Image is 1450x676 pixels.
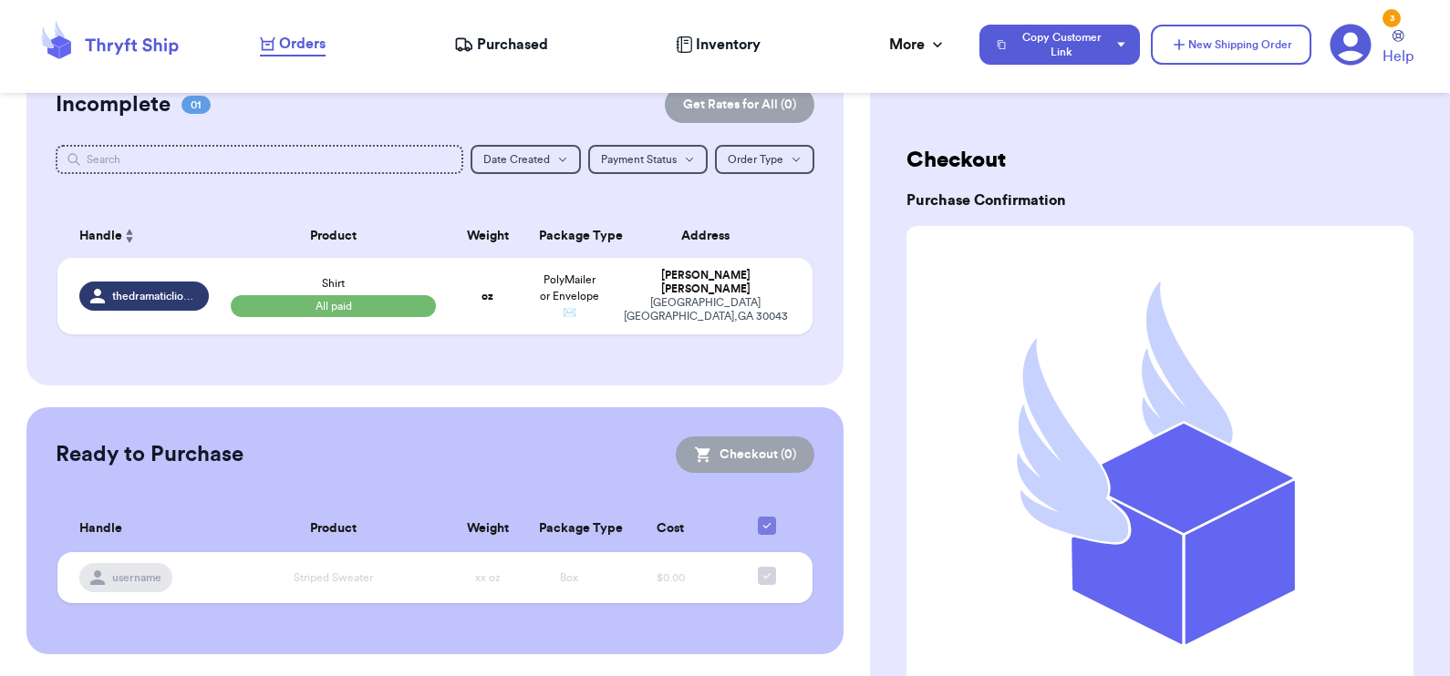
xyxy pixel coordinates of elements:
button: Sort ascending [122,225,137,247]
button: Checkout (0) [676,436,814,473]
span: All paid [231,295,437,317]
a: Orders [260,33,326,56]
th: Weight [447,506,528,552]
span: Box [560,572,578,583]
span: 01 [181,96,211,114]
span: PolyMailer or Envelope ✉️ [540,274,599,318]
h3: Purchase Confirmation [906,189,1414,211]
span: Inventory [696,34,761,56]
span: username [112,570,161,585]
a: Inventory [676,34,761,56]
th: Package Type [528,214,609,258]
span: $0.00 [657,572,685,583]
span: Help [1383,46,1414,67]
th: Product [220,214,448,258]
span: Payment Status [601,154,677,165]
h2: Incomplete [56,90,171,119]
span: Date Created [483,154,550,165]
span: Orders [279,33,326,55]
div: 3 [1383,9,1401,27]
div: [GEOGRAPHIC_DATA] [GEOGRAPHIC_DATA] , GA 30043 [621,296,792,323]
h2: Ready to Purchase [56,440,243,469]
button: Payment Status [588,145,708,174]
a: Purchased [454,34,548,56]
th: Product [220,506,448,552]
span: Purchased [477,34,548,56]
span: xx oz [475,572,501,583]
button: Get Rates for All (0) [665,87,814,123]
span: Handle [79,227,122,246]
th: Address [610,214,813,258]
a: Help [1383,30,1414,67]
th: Package Type [528,506,609,552]
h2: Checkout [906,146,1414,175]
div: More [889,34,947,56]
span: Shirt [322,278,345,289]
span: thedramaticlion.preloved [112,289,198,303]
span: Handle [79,519,122,538]
th: Weight [447,214,528,258]
button: Date Created [471,145,581,174]
strong: oz [482,291,493,302]
span: Striped Sweater [294,572,373,583]
th: Cost [610,506,732,552]
a: 3 [1330,24,1372,66]
button: New Shipping Order [1151,25,1311,65]
span: Order Type [728,154,783,165]
button: Copy Customer Link [979,25,1140,65]
button: Order Type [715,145,814,174]
div: [PERSON_NAME] [PERSON_NAME] [621,269,792,296]
input: Search [56,145,464,174]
